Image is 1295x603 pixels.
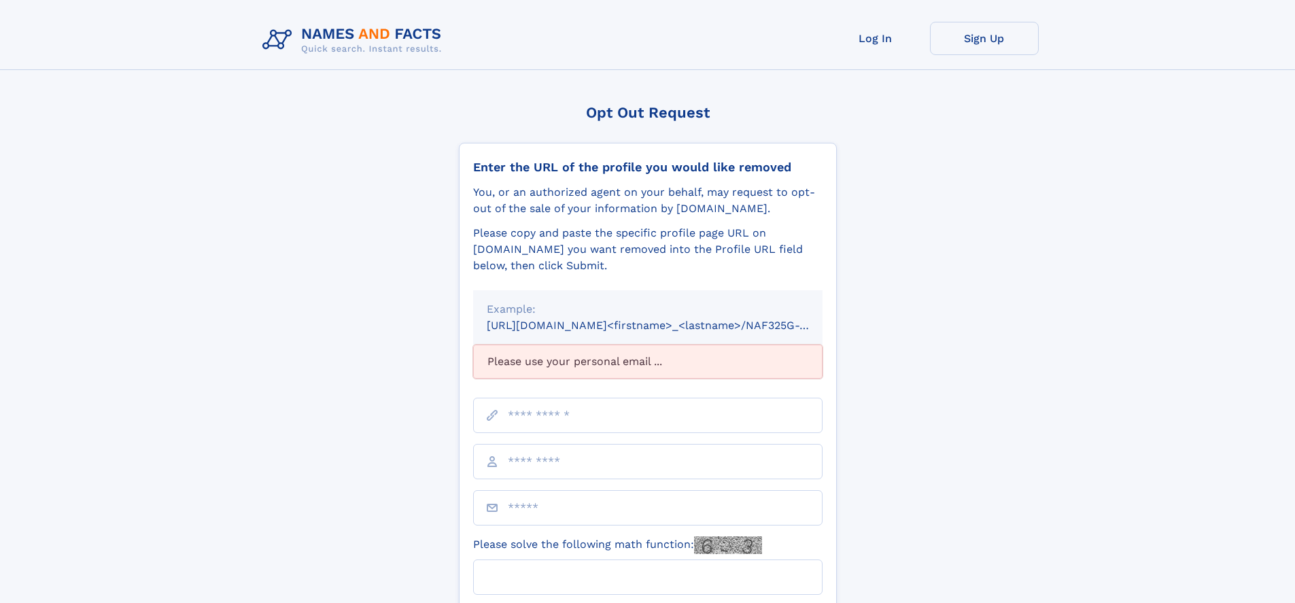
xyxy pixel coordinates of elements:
div: Enter the URL of the profile you would like removed [473,160,823,175]
div: Example: [487,301,809,317]
label: Please solve the following math function: [473,536,762,554]
div: Please use your personal email ... [473,345,823,379]
div: You, or an authorized agent on your behalf, may request to opt-out of the sale of your informatio... [473,184,823,217]
div: Please copy and paste the specific profile page URL on [DOMAIN_NAME] you want removed into the Pr... [473,225,823,274]
img: Logo Names and Facts [257,22,453,58]
a: Sign Up [930,22,1039,55]
a: Log In [821,22,930,55]
small: [URL][DOMAIN_NAME]<firstname>_<lastname>/NAF325G-xxxxxxxx [487,319,848,332]
div: Opt Out Request [459,104,837,121]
